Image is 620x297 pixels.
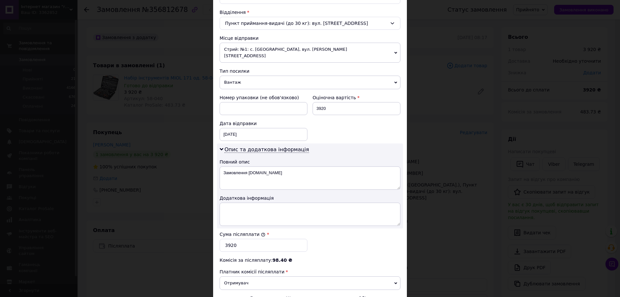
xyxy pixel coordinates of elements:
span: Отримувач [220,276,400,290]
div: Комісія за післяплату: [220,257,400,263]
div: Номер упаковки (не обов'язково) [220,94,307,101]
div: Дата відправки [220,120,307,127]
span: Місце відправки [220,36,259,41]
div: Відділення [220,9,400,16]
span: Вантаж [220,76,400,89]
label: Сума післяплати [220,232,265,237]
div: Додаткова інформація [220,195,400,201]
span: 98.40 ₴ [273,258,292,263]
textarea: Замовлення [DOMAIN_NAME] [220,166,400,190]
div: Оціночна вартість [313,94,400,101]
span: Тип посилки [220,69,249,74]
div: Повний опис [220,159,400,165]
span: Стрий: №1: с. [GEOGRAPHIC_DATA], вул. [PERSON_NAME][STREET_ADDRESS] [220,43,400,63]
span: Опис та додаткова інформація [224,146,309,153]
div: Пункт приймання-видачі (до 30 кг): вул. [STREET_ADDRESS] [220,17,400,30]
span: Платник комісії післяплати [220,269,284,274]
